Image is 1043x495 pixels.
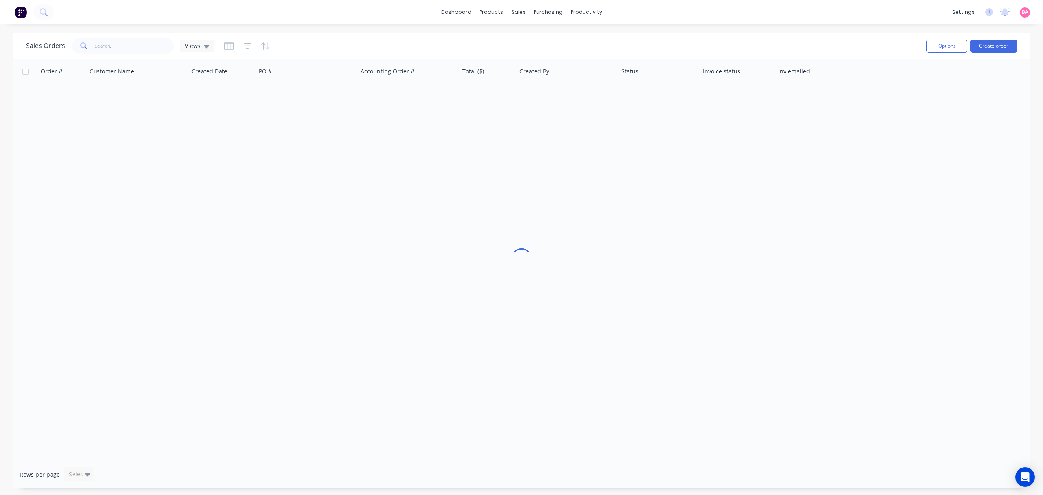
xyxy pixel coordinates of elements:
[1015,467,1035,487] div: Open Intercom Messenger
[519,67,549,75] div: Created By
[1022,9,1028,16] span: BA
[703,67,740,75] div: Invoice status
[437,6,475,18] a: dashboard
[259,67,272,75] div: PO #
[90,67,134,75] div: Customer Name
[621,67,638,75] div: Status
[970,40,1017,53] button: Create order
[926,40,967,53] button: Options
[475,6,507,18] div: products
[20,471,60,479] span: Rows per page
[530,6,567,18] div: purchasing
[185,42,200,50] span: Views
[26,42,65,50] h1: Sales Orders
[567,6,606,18] div: productivity
[507,6,530,18] div: sales
[191,67,227,75] div: Created Date
[948,6,979,18] div: settings
[361,67,414,75] div: Accounting Order #
[41,67,62,75] div: Order #
[462,67,484,75] div: Total ($)
[778,67,810,75] div: Inv emailed
[69,470,90,478] div: Select...
[95,38,174,54] input: Search...
[15,6,27,18] img: Factory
